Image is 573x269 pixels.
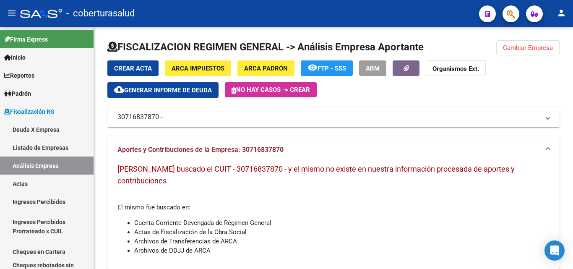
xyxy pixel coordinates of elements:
span: Reportes [4,71,34,80]
span: Crear Acta [114,65,152,72]
div: Aportes y Contribuciones de la Empresa: 30716837870 [107,163,560,269]
li: Archivos de Transferencias de ARCA [134,237,550,246]
button: Generar informe de deuda [107,82,219,98]
span: Generar informe de deuda [124,86,212,94]
mat-icon: person [556,8,566,18]
mat-icon: menu [7,8,17,18]
mat-icon: cloud_download [114,84,124,94]
button: ARCA Impuestos [165,60,231,76]
li: Actas de Fiscalización de la Obra Social [134,227,550,237]
span: ARCA Padrón [244,65,288,72]
button: Organismos Ext. [426,60,486,76]
button: Crear Acta [107,60,159,76]
span: Cambiar Empresa [503,44,553,52]
strong: Organismos Ext. [432,65,479,73]
li: Cuenta Corriente Devengada de Régimen General [134,218,550,227]
button: Cambiar Empresa [496,40,560,55]
div: El mismo fue buscado en: [117,163,550,255]
span: No hay casos -> Crear [232,86,310,94]
span: ABM [366,65,380,72]
button: FTP - SSS [301,60,353,76]
mat-panel-title: 30716837870 - [117,112,539,122]
span: [PERSON_NAME] buscado el CUIT - 30716837870 - y el mismo no existe en nuestra información procesa... [117,165,515,185]
span: Fiscalización RG [4,107,55,116]
span: FTP - SSS [318,65,346,72]
h1: FISCALIZACION REGIMEN GENERAL -> Análisis Empresa Aportante [107,40,424,54]
mat-expansion-panel-header: Aportes y Contribuciones de la Empresa: 30716837870 [107,136,560,163]
span: Inicio [4,53,26,62]
li: Archivos de DDJJ de ARCA [134,246,550,255]
span: Padrón [4,89,31,98]
span: Aportes y Contribuciones de la Empresa: 30716837870 [117,146,284,154]
span: Firma Express [4,35,48,44]
mat-expansion-panel-header: 30716837870 - [107,107,560,127]
span: ARCA Impuestos [172,65,224,72]
button: No hay casos -> Crear [225,82,317,97]
div: Open Intercom Messenger [544,240,565,261]
button: ABM [359,60,386,76]
mat-icon: remove_red_eye [307,63,318,73]
button: ARCA Padrón [237,60,294,76]
span: - coberturasalud [66,4,135,23]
